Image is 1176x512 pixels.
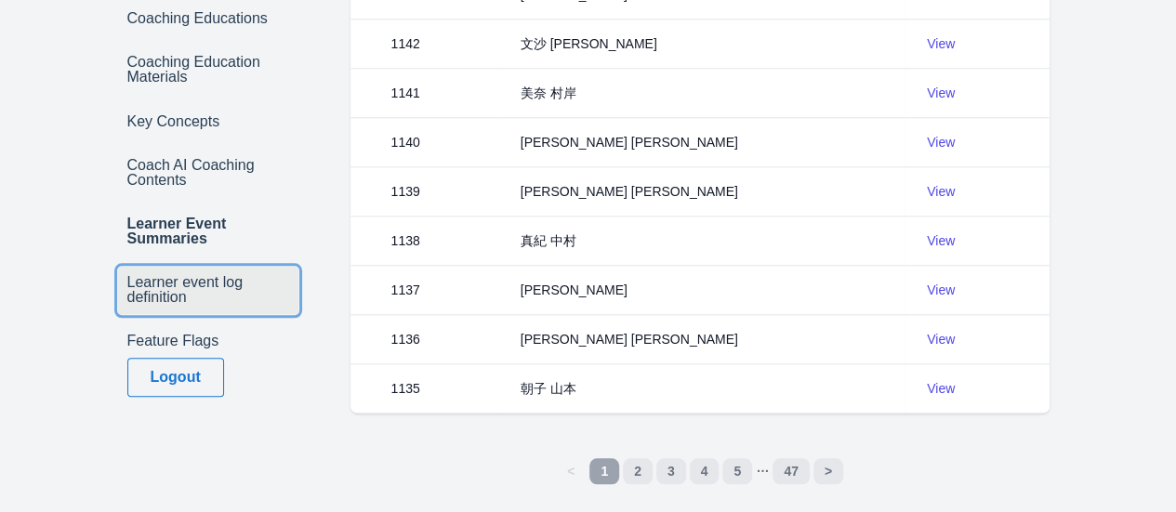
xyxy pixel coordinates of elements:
[380,182,431,201] div: 1139
[127,358,224,397] button: Logout
[380,231,431,250] div: 1138
[927,381,955,396] a: View
[118,46,298,94] a: Coaching Education Materials
[509,84,588,102] div: 美奈 村岸
[118,3,298,35] a: Coaching Educations
[380,379,431,398] div: 1135
[927,36,955,51] a: View
[927,85,955,100] a: View
[118,207,298,255] a: Learner Event Summaries
[118,105,298,138] a: Key Concepts
[380,84,431,102] div: 1141
[118,325,298,358] a: Feature Flags
[509,231,588,250] div: 真紀 中村
[380,133,431,151] div: 1140
[690,458,720,484] a: 4
[813,458,843,484] a: Next
[756,458,769,484] a: …
[509,34,668,53] div: 文沙 [PERSON_NAME]
[589,458,619,484] a: 1
[722,458,752,484] a: 5
[118,149,298,196] a: Coach AI Coaching Contents
[380,330,431,348] div: 1136
[118,267,298,314] a: Learner event log definition
[509,330,749,348] div: [PERSON_NAME] [PERSON_NAME]
[927,135,955,150] a: View
[380,34,431,53] div: 1142
[773,458,810,484] a: 47
[927,332,955,347] a: View
[556,458,843,484] nav: Pages
[927,282,955,297] a: View
[623,458,653,484] a: 2
[656,458,686,484] a: 3
[556,458,586,484] a: Previous
[927,184,955,199] a: View
[509,182,749,201] div: [PERSON_NAME] [PERSON_NAME]
[927,233,955,248] a: View
[509,281,639,299] div: [PERSON_NAME]
[509,379,588,398] div: 朝子 山本
[380,281,431,299] div: 1137
[509,133,749,151] div: [PERSON_NAME] [PERSON_NAME]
